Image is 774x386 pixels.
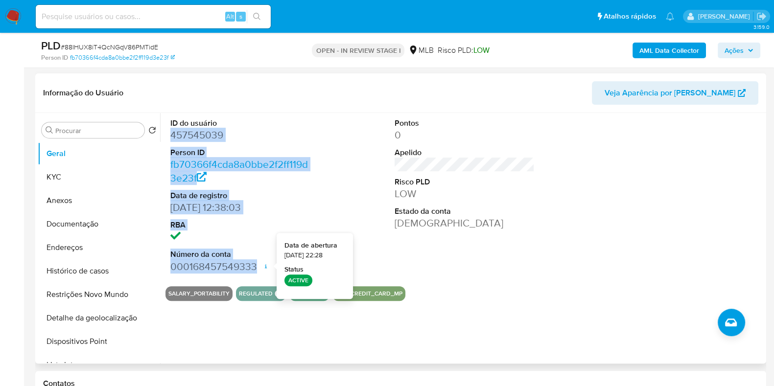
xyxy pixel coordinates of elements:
dd: 0 [395,128,535,142]
b: PLD [41,38,61,53]
button: Restrições Novo Mundo [38,283,160,306]
span: Risco PLD: [437,45,489,56]
button: Dispositivos Point [38,330,160,353]
span: 3.159.0 [753,23,769,31]
strong: Status [284,265,304,274]
dt: Estado da conta [395,206,535,217]
button: Procurar [46,126,53,134]
button: Ações [718,43,760,58]
dt: RBA [170,220,310,230]
p: OPEN - IN REVIEW STAGE I [312,44,404,57]
button: Lista Interna [38,353,160,377]
dt: Data de registro [170,190,310,201]
dd: 457545039 [170,128,310,142]
input: Pesquise usuários ou casos... [36,10,271,23]
button: Anexos [38,189,160,212]
span: Atalhos rápidos [604,11,656,22]
dd: 000168457549333 [170,260,310,273]
button: Geral [38,142,160,165]
a: fb70366f4cda8a0bbe2f2ff119d3e23f [170,157,308,185]
dt: Risco PLD [395,177,535,187]
p: lucas.barboza@mercadolivre.com [698,12,753,21]
button: Histórico de casos [38,259,160,283]
dt: Person ID [170,147,310,158]
input: Procurar [55,126,141,135]
dt: Número da conta [170,249,310,260]
h1: Informação do Usuário [43,88,123,98]
button: Endereços [38,236,160,259]
button: Veja Aparência por [PERSON_NAME] [592,81,758,105]
button: AML Data Collector [633,43,706,58]
span: Ações [725,43,744,58]
span: # 88IHUX8iT4QcNGqV86PMTidE [61,42,158,52]
span: Alt [226,12,234,21]
div: MLB [408,45,433,56]
button: search-icon [247,10,267,23]
dd: [DATE] 12:38:03 [170,201,310,214]
a: Sair [756,11,767,22]
span: [DATE] 22:28 [284,250,323,260]
span: s [239,12,242,21]
b: Person ID [41,53,68,62]
span: LOW [473,45,489,56]
dt: Pontos [395,118,535,129]
button: KYC [38,165,160,189]
button: Documentação [38,212,160,236]
button: Retornar ao pedido padrão [148,126,156,137]
p: ACTIVE [284,274,312,286]
dd: LOW [395,187,535,201]
dt: Apelido [395,147,535,158]
dt: ID do usuário [170,118,310,129]
dd: [DEMOGRAPHIC_DATA] [395,216,535,230]
a: Notificações [666,12,674,21]
b: AML Data Collector [639,43,699,58]
span: Veja Aparência por [PERSON_NAME] [605,81,735,105]
button: Detalhe da geolocalização [38,306,160,330]
a: fb70366f4cda8a0bbe2f2ff119d3e23f [70,53,175,62]
strong: Data de abertura [284,241,337,250]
